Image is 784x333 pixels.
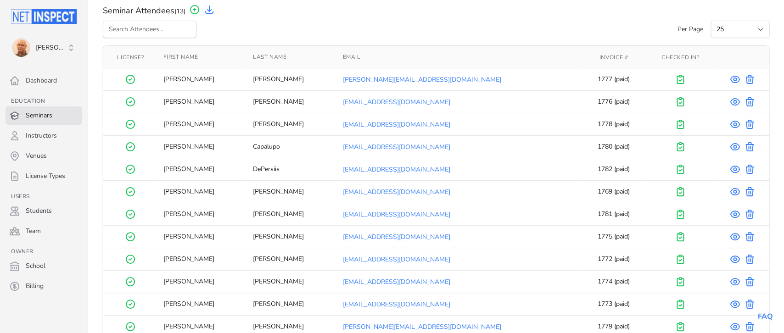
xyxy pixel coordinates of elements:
[163,165,241,174] div: [PERSON_NAME]
[342,120,450,129] a: [EMAIL_ADDRESS][DOMAIN_NAME]
[163,75,241,84] div: [PERSON_NAME]
[163,255,241,264] div: [PERSON_NAME]
[253,232,331,241] div: [PERSON_NAME]
[588,120,639,129] div: 1778 (paid)
[253,300,331,309] div: [PERSON_NAME]
[588,232,639,241] div: 1775 (paid)
[342,53,368,61] button: Email
[253,53,294,61] button: Last Name
[342,233,450,241] a: [EMAIL_ADDRESS][DOMAIN_NAME]
[11,9,77,24] img: Netinspect
[588,300,639,309] div: 1773 (paid)
[6,277,82,295] a: Billing
[6,106,82,125] a: Seminars
[163,300,241,309] div: [PERSON_NAME]
[6,127,82,145] a: Instructors
[163,97,241,106] div: [PERSON_NAME]
[599,54,628,61] span: Invoice #
[342,255,450,264] a: [EMAIL_ADDRESS][DOMAIN_NAME]
[588,210,639,219] div: 1781 (paid)
[6,97,82,105] h3: Education
[163,232,241,241] div: [PERSON_NAME]
[163,210,241,219] div: [PERSON_NAME]
[6,193,82,200] h3: Users
[661,54,700,61] span: Checked In?
[253,210,331,219] div: [PERSON_NAME]
[588,187,639,196] div: 1769 (paid)
[342,300,450,309] a: [EMAIL_ADDRESS][DOMAIN_NAME]
[588,97,639,106] div: 1776 (paid)
[588,277,639,286] div: 1774 (paid)
[6,222,82,240] a: Team
[342,322,501,331] a: [PERSON_NAME][EMAIL_ADDRESS][DOMAIN_NAME]
[588,75,639,84] div: 1777 (paid)
[174,7,185,16] span: (13)
[6,202,82,220] a: Students
[6,72,82,90] a: Dashboard
[253,142,331,151] div: Capalupo
[253,97,331,106] div: [PERSON_NAME]
[6,147,82,165] a: Venues
[163,53,205,61] button: First Name
[342,188,450,196] a: [EMAIL_ADDRESS][DOMAIN_NAME]
[253,75,331,84] div: [PERSON_NAME]
[253,277,331,286] div: [PERSON_NAME]
[117,54,144,61] span: License?
[163,120,241,129] div: [PERSON_NAME]
[342,143,450,151] a: [EMAIL_ADDRESS][DOMAIN_NAME]
[163,142,241,151] div: [PERSON_NAME]
[163,277,241,286] div: [PERSON_NAME]
[342,210,450,219] a: [EMAIL_ADDRESS][DOMAIN_NAME]
[588,255,639,264] div: 1772 (paid)
[342,165,450,174] a: [EMAIL_ADDRESS][DOMAIN_NAME]
[342,53,360,61] span: Email
[253,165,331,174] div: DePersiis
[588,322,639,331] div: 1779 (paid)
[12,39,30,57] img: Tom Sherman
[342,277,450,286] a: [EMAIL_ADDRESS][DOMAIN_NAME]
[6,248,82,255] h3: Owner
[588,142,639,151] div: 1780 (paid)
[163,322,241,331] div: [PERSON_NAME]
[253,187,331,196] div: [PERSON_NAME]
[342,98,450,106] a: [EMAIL_ADDRESS][DOMAIN_NAME]
[6,167,82,185] a: License Types
[36,43,67,52] span: [PERSON_NAME]
[253,120,331,129] div: [PERSON_NAME]
[253,322,331,331] div: [PERSON_NAME]
[588,165,639,174] div: 1782 (paid)
[103,21,196,38] input: Search Attendees...
[6,257,82,275] a: School
[163,187,241,196] div: [PERSON_NAME]
[678,17,703,34] label: Per Page
[253,53,286,61] span: Last Name
[6,35,82,61] button: Tom Sherman [PERSON_NAME]
[163,53,198,61] span: First Name
[342,75,501,84] a: [PERSON_NAME][EMAIL_ADDRESS][DOMAIN_NAME]
[103,4,185,17] span: Seminar Attendees
[758,311,773,322] a: FAQ
[253,255,331,264] div: [PERSON_NAME]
